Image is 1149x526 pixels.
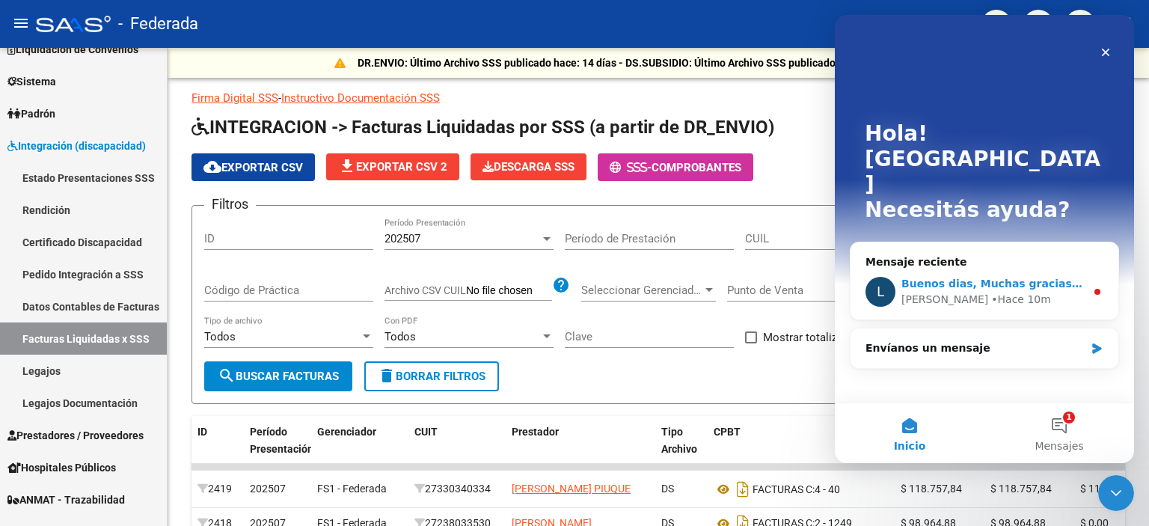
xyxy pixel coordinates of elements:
[610,161,652,174] span: -
[317,483,387,495] span: FS1 - Federada
[581,284,702,297] span: Seleccionar Gerenciador
[118,7,198,40] span: - Federada
[257,24,284,51] div: Cerrar
[244,416,311,482] datatable-header-cell: Período Presentación
[471,153,586,181] app-download-masive: Descarga masiva de comprobantes (adjuntos)
[482,160,574,174] span: Descarga SSS
[7,492,125,508] span: ANMAT - Trazabilidad
[317,426,376,438] span: Gerenciador
[358,55,901,71] p: DR.ENVIO: Último Archivo SSS publicado hace: 14 días - DS.SUBSIDIO: Último Archivo SSS publicado ...
[204,194,256,215] h3: Filtros
[414,480,500,498] div: 27330340334
[733,477,753,501] i: Descargar documento
[67,277,153,293] div: [PERSON_NAME]
[31,325,250,341] div: Envíanos un mensaje
[990,483,1052,495] span: $ 118.757,84
[204,330,236,343] span: Todos
[552,276,570,294] mat-icon: help
[661,483,674,495] span: DS
[197,480,238,498] div: 2419
[7,73,56,90] span: Sistema
[67,263,578,275] span: Buenos dias, Muchas gracias por comunicarse con el soporte técnico de la plataforma.
[281,91,440,105] a: Instructivo Documentación SSS
[338,160,447,174] span: Exportar CSV 2
[203,158,221,176] mat-icon: cloud_download
[661,426,697,455] span: Tipo Archivo
[1098,475,1134,511] iframe: Intercom live chat
[835,15,1134,463] iframe: Intercom live chat
[655,416,708,482] datatable-header-cell: Tipo Archivo
[7,427,144,444] span: Prestadores / Proveedores
[763,328,871,346] span: Mostrar totalizadores
[512,426,559,438] span: Prestador
[7,105,55,122] span: Padrón
[512,483,631,495] span: [PERSON_NAME] PIUQUE
[191,416,244,482] datatable-header-cell: ID
[384,284,466,296] span: Archivo CSV CUIL
[15,313,284,354] div: Envíanos un mensaje
[598,153,753,181] button: -Comprobantes
[378,370,485,383] span: Borrar Filtros
[204,361,352,391] button: Buscar Facturas
[753,483,815,495] span: FACTURAS C:
[901,483,962,495] span: $ 118.757,84
[218,367,236,385] mat-icon: search
[714,426,741,438] span: CPBT
[200,426,248,436] span: Mensajes
[414,426,438,438] span: CUIT
[471,153,586,180] button: Descarga SSS
[326,153,459,180] button: Exportar CSV 2
[384,232,420,245] span: 202507
[191,117,774,138] span: INTEGRACION -> Facturas Liquidadas por SSS (a partir de DR_ENVIO)
[384,330,416,343] span: Todos
[466,284,552,298] input: Archivo CSV CUIL
[338,157,356,175] mat-icon: file_download
[378,367,396,385] mat-icon: delete
[7,459,116,476] span: Hospitales Públicos
[203,161,303,174] span: Exportar CSV
[12,14,30,32] mat-icon: menu
[218,370,339,383] span: Buscar Facturas
[150,388,299,448] button: Mensajes
[191,90,1125,106] p: -
[7,41,138,58] span: Liquidación de Convenios
[191,153,315,181] button: Exportar CSV
[7,138,146,154] span: Integración (discapacidad)
[652,161,741,174] span: Comprobantes
[191,91,278,105] a: Firma Digital SSS
[59,426,91,436] span: Inicio
[156,277,216,293] div: • Hace 10m
[708,416,895,482] datatable-header-cell: CPBT
[311,416,408,482] datatable-header-cell: Gerenciador
[1080,483,1142,495] span: $ 118.757,84
[364,361,499,391] button: Borrar Filtros
[250,483,286,495] span: 202507
[197,426,207,438] span: ID
[250,426,313,455] span: Período Presentación
[506,416,655,482] datatable-header-cell: Prestador
[714,477,889,501] div: 4 - 40
[408,416,506,482] datatable-header-cell: CUIT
